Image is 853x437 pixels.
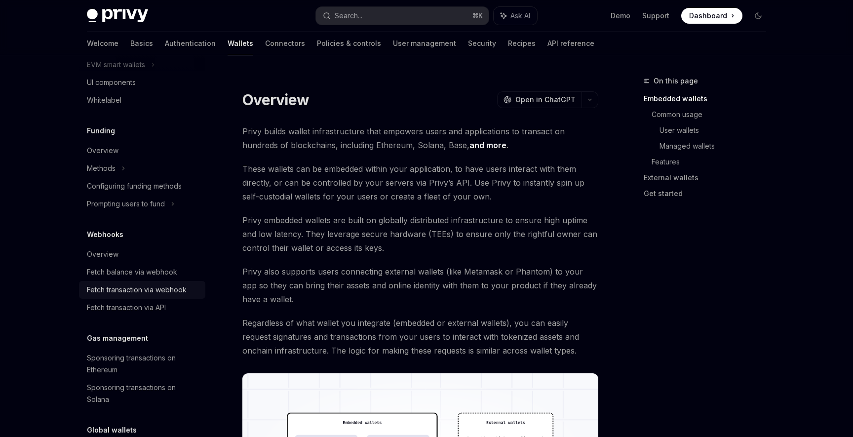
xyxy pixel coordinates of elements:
[242,162,598,203] span: These wallets can be embedded within your application, to have users interact with them directly,...
[242,316,598,358] span: Regardless of what wallet you integrate (embedded or external wallets), you can easily request si...
[510,11,530,21] span: Ask AI
[469,140,506,151] a: and more
[79,177,205,195] a: Configuring funding methods
[547,32,594,55] a: API reference
[87,332,148,344] h5: Gas management
[87,77,136,88] div: UI components
[79,91,205,109] a: Whitelabel
[87,145,118,157] div: Overview
[87,198,165,210] div: Prompting users to fund
[87,180,182,192] div: Configuring funding methods
[468,32,496,55] a: Security
[689,11,727,21] span: Dashboard
[87,162,116,174] div: Methods
[681,8,742,24] a: Dashboard
[79,349,205,379] a: Sponsoring transactions on Ethereum
[165,32,216,55] a: Authentication
[87,382,199,405] div: Sponsoring transactions on Solana
[87,248,118,260] div: Overview
[87,284,187,296] div: Fetch transaction via webhook
[79,74,205,91] a: UI components
[659,122,774,138] a: User wallets
[87,229,123,240] h5: Webhooks
[654,75,698,87] span: On this page
[652,107,774,122] a: Common usage
[265,32,305,55] a: Connectors
[508,32,536,55] a: Recipes
[644,170,774,186] a: External wallets
[87,266,177,278] div: Fetch balance via webhook
[87,352,199,376] div: Sponsoring transactions on Ethereum
[130,32,153,55] a: Basics
[642,11,669,21] a: Support
[79,299,205,317] a: Fetch transaction via API
[87,9,148,23] img: dark logo
[494,7,537,25] button: Ask AI
[393,32,456,55] a: User management
[242,265,598,306] span: Privy also supports users connecting external wallets (like Metamask or Phantom) to your app so t...
[242,213,598,255] span: Privy embedded wallets are built on globally distributed infrastructure to ensure high uptime and...
[316,7,489,25] button: Search...⌘K
[87,125,115,137] h5: Funding
[652,154,774,170] a: Features
[79,379,205,408] a: Sponsoring transactions on Solana
[611,11,630,21] a: Demo
[79,142,205,159] a: Overview
[335,10,362,22] div: Search...
[79,245,205,263] a: Overview
[87,32,118,55] a: Welcome
[79,263,205,281] a: Fetch balance via webhook
[644,186,774,201] a: Get started
[87,94,121,106] div: Whitelabel
[515,95,576,105] span: Open in ChatGPT
[317,32,381,55] a: Policies & controls
[472,12,483,20] span: ⌘ K
[79,281,205,299] a: Fetch transaction via webhook
[87,424,137,436] h5: Global wallets
[497,91,582,108] button: Open in ChatGPT
[242,91,309,109] h1: Overview
[750,8,766,24] button: Toggle dark mode
[228,32,253,55] a: Wallets
[87,302,166,314] div: Fetch transaction via API
[644,91,774,107] a: Embedded wallets
[659,138,774,154] a: Managed wallets
[242,124,598,152] span: Privy builds wallet infrastructure that empowers users and applications to transact on hundreds o...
